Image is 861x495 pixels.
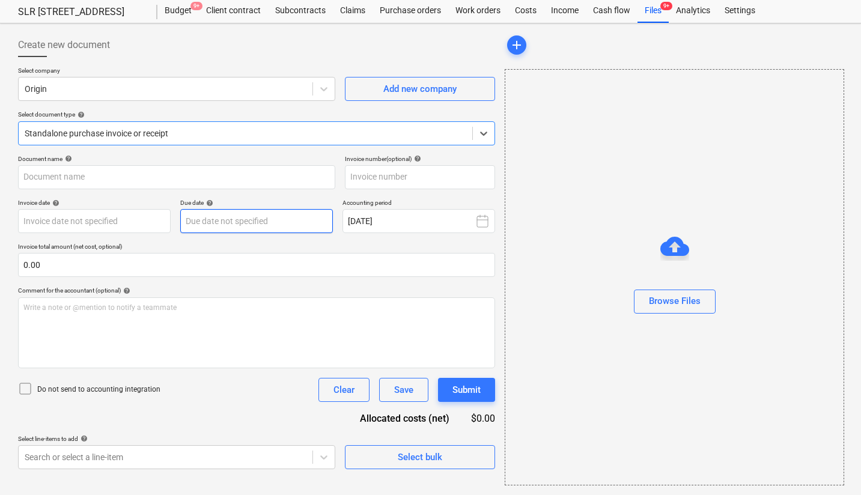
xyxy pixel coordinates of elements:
[394,382,413,398] div: Save
[505,69,844,485] div: Browse Files
[801,437,861,495] iframe: Chat Widget
[50,199,59,207] span: help
[121,287,130,294] span: help
[18,287,495,294] div: Comment for the accountant (optional)
[379,378,428,402] button: Save
[634,290,716,314] button: Browse Files
[469,411,495,425] div: $0.00
[18,209,171,233] input: Invoice date not specified
[345,445,495,469] button: Select bulk
[660,2,672,10] span: 9+
[78,435,88,442] span: help
[412,155,421,162] span: help
[345,77,495,101] button: Add new company
[345,165,495,189] input: Invoice number
[37,384,160,395] p: Do not send to accounting integration
[18,38,110,52] span: Create new document
[452,382,481,398] div: Submit
[18,253,495,277] input: Invoice total amount (net cost, optional)
[18,67,335,77] p: Select company
[342,199,495,209] p: Accounting period
[180,199,333,207] div: Due date
[18,111,495,118] div: Select document type
[190,2,202,10] span: 9+
[180,209,333,233] input: Due date not specified
[649,293,701,309] div: Browse Files
[339,411,469,425] div: Allocated costs (net)
[18,155,335,163] div: Document name
[333,382,354,398] div: Clear
[342,209,495,233] button: [DATE]
[18,165,335,189] input: Document name
[318,378,370,402] button: Clear
[438,378,495,402] button: Submit
[510,38,524,52] span: add
[345,155,495,163] div: Invoice number (optional)
[18,199,171,207] div: Invoice date
[75,111,85,118] span: help
[62,155,72,162] span: help
[398,449,442,465] div: Select bulk
[204,199,213,207] span: help
[18,6,143,19] div: SLR [STREET_ADDRESS]
[18,243,495,253] p: Invoice total amount (net cost, optional)
[18,435,335,443] div: Select line-items to add
[383,81,457,97] div: Add new company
